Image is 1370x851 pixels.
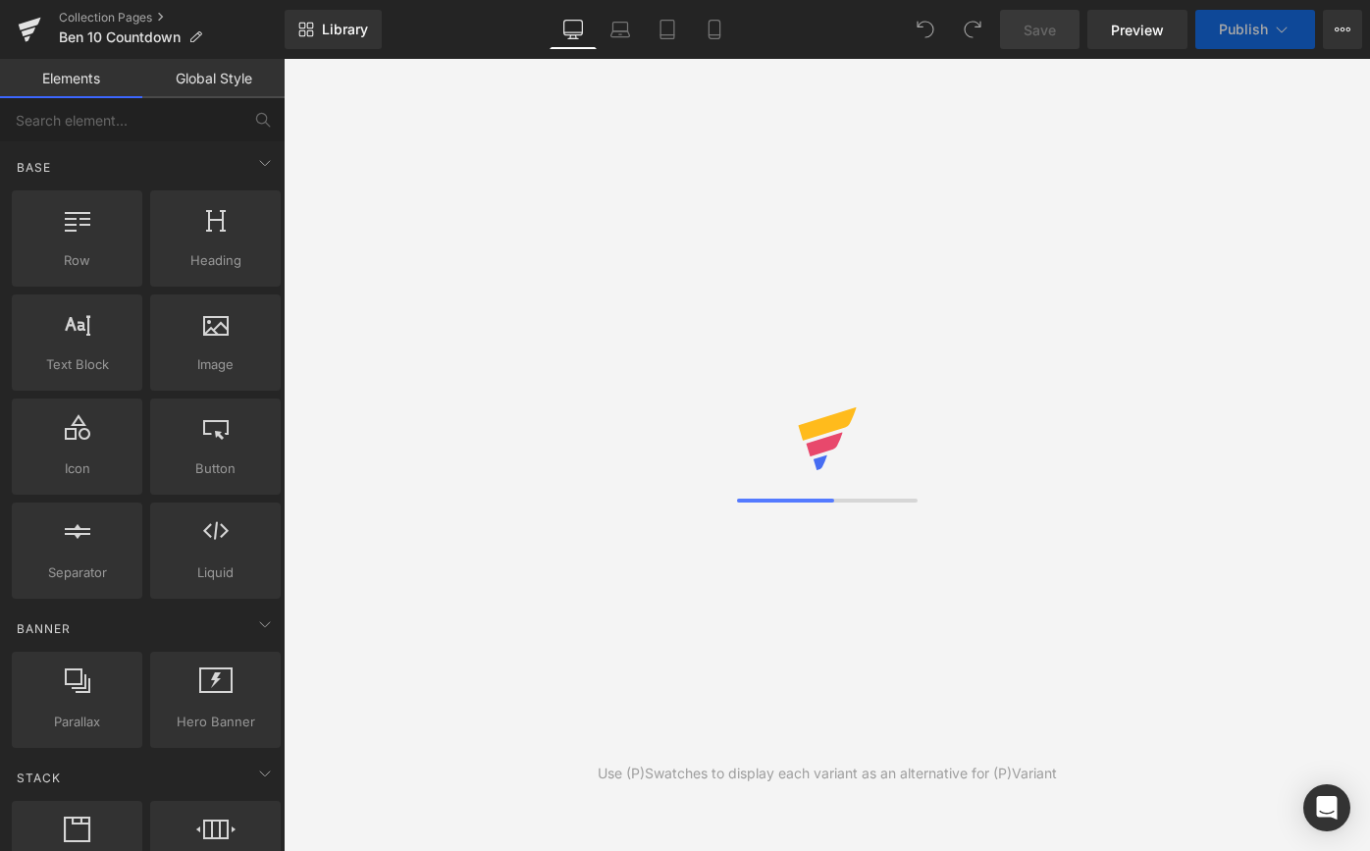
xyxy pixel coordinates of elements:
[15,619,73,638] span: Banner
[18,562,136,583] span: Separator
[59,29,181,45] span: Ben 10 Countdown
[1111,20,1164,40] span: Preview
[142,59,285,98] a: Global Style
[1219,22,1268,37] span: Publish
[156,250,275,271] span: Heading
[953,10,992,49] button: Redo
[18,250,136,271] span: Row
[59,10,285,26] a: Collection Pages
[15,769,63,787] span: Stack
[18,712,136,732] span: Parallax
[1087,10,1187,49] a: Preview
[322,21,368,38] span: Library
[691,10,738,49] a: Mobile
[18,458,136,479] span: Icon
[644,10,691,49] a: Tablet
[1195,10,1315,49] button: Publish
[597,10,644,49] a: Laptop
[156,562,275,583] span: Liquid
[15,158,53,177] span: Base
[1303,784,1350,831] div: Open Intercom Messenger
[598,763,1057,784] div: Use (P)Swatches to display each variant as an alternative for (P)Variant
[1323,10,1362,49] button: More
[1024,20,1056,40] span: Save
[156,354,275,375] span: Image
[550,10,597,49] a: Desktop
[18,354,136,375] span: Text Block
[156,458,275,479] span: Button
[906,10,945,49] button: Undo
[285,10,382,49] a: New Library
[156,712,275,732] span: Hero Banner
